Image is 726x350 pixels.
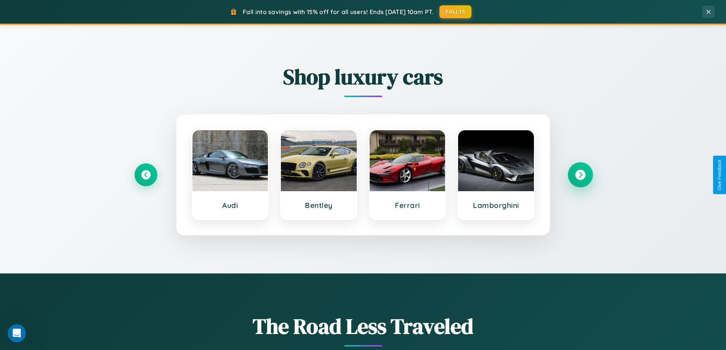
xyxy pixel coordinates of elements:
[377,201,438,210] h3: Ferrari
[466,201,526,210] h3: Lamborghini
[8,324,26,342] iframe: Intercom live chat
[243,8,434,16] span: Fall into savings with 15% off for all users! Ends [DATE] 10am PT.
[717,160,722,190] div: Give Feedback
[135,312,592,341] h1: The Road Less Traveled
[288,201,349,210] h3: Bentley
[439,5,471,18] button: FALL15
[200,201,261,210] h3: Audi
[135,62,592,91] h2: Shop luxury cars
